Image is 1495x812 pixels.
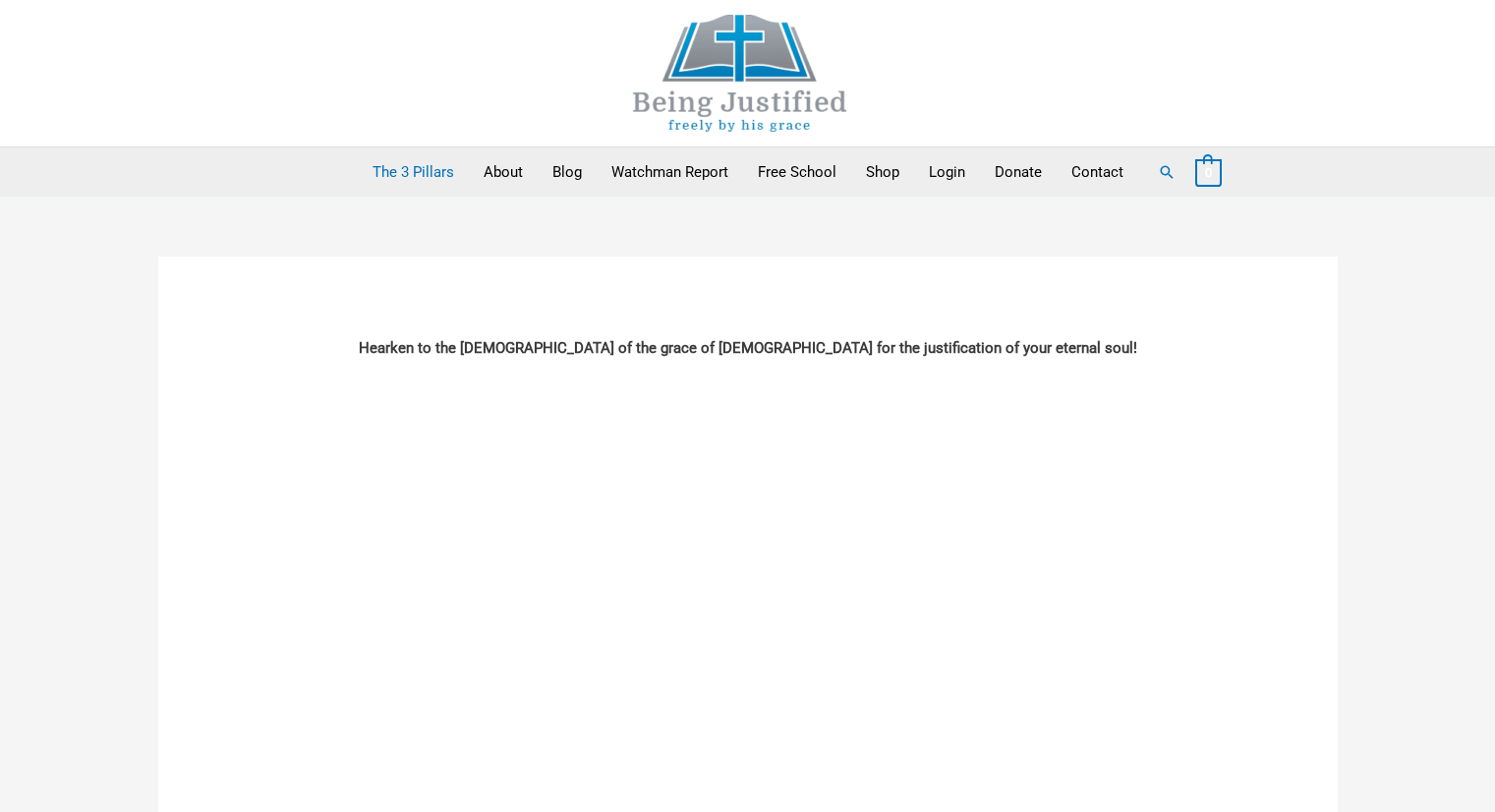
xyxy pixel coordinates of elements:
a: Blog [538,147,597,197]
a: About [469,147,538,197]
a: Search button [1158,163,1176,181]
span: 0 [1205,165,1212,180]
a: Donate [980,147,1057,197]
a: Watchman Report [597,147,743,197]
strong: Hearken to the [DEMOGRAPHIC_DATA] of the grace of [DEMOGRAPHIC_DATA] for the justification of you... [359,339,1137,357]
img: Being Justified [593,15,888,132]
a: Shop [851,147,914,197]
a: View Shopping Cart, empty [1195,163,1222,181]
nav: Primary Site Navigation [358,147,1138,197]
a: Free School [743,147,851,197]
a: Login [914,147,980,197]
a: The 3 Pillars [358,147,469,197]
a: Contact [1057,147,1138,197]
